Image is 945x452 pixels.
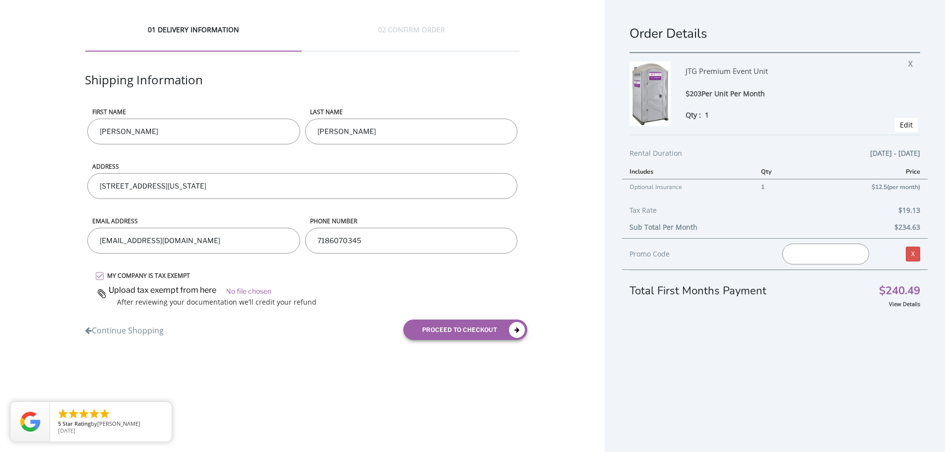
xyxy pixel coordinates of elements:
a: Edit [900,120,913,129]
span: 5 [58,420,61,427]
div: Rental Duration [630,147,920,164]
span: Per Unit Per Month [701,89,765,98]
img: paperclip.png [97,289,106,298]
h1: Order Details [630,25,920,42]
div: Total First Months Payment [630,270,920,299]
div: JTG Premium Event Unit [686,62,880,88]
li:  [88,408,100,420]
label: Email address [87,217,300,225]
th: Includes [622,164,754,179]
button: Live Chat [905,412,945,452]
th: Qty [754,164,804,179]
a: X [906,247,920,261]
a: View Details [889,300,920,308]
td: 1 [754,179,804,194]
span: $19.13 [898,204,920,216]
div: 02 CONFIRM ORDER [304,25,520,52]
span: X [908,56,918,68]
label: phone number [305,217,517,225]
span: 1 [705,110,709,120]
div: Qty : [686,110,880,120]
b: Sub Total Per Month [630,222,697,232]
span: Star Rating [63,420,91,427]
li:  [57,408,69,420]
li:  [99,408,111,420]
div: $203 [686,88,880,100]
label: First name [87,108,300,116]
span: $240.49 [879,286,920,296]
div: Shipping Information [85,71,519,108]
div: 01 DELIVERY INFORMATION [85,25,302,52]
li:  [67,408,79,420]
span: [PERSON_NAME] [97,420,140,427]
div: Tax Rate [630,204,920,221]
img: Review Rating [20,412,40,432]
label: LAST NAME [305,108,517,116]
b: $234.63 [894,222,920,232]
a: Continue Shopping [85,320,164,336]
span: [DATE] - [DATE] [870,147,920,159]
button: proceed to checkout [403,320,527,340]
td: $12.5(per month) [804,179,928,194]
div: Promo Code [630,248,767,260]
p: After reviewing your documentation we’ll credit your refund [117,297,519,307]
span: by [58,421,164,428]
li:  [78,408,90,420]
span: [DATE] [58,427,75,434]
th: Price [804,164,928,179]
label: MY COMPANY IS TAX EXEMPT [102,271,519,280]
td: Optional Insurance [622,179,754,194]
